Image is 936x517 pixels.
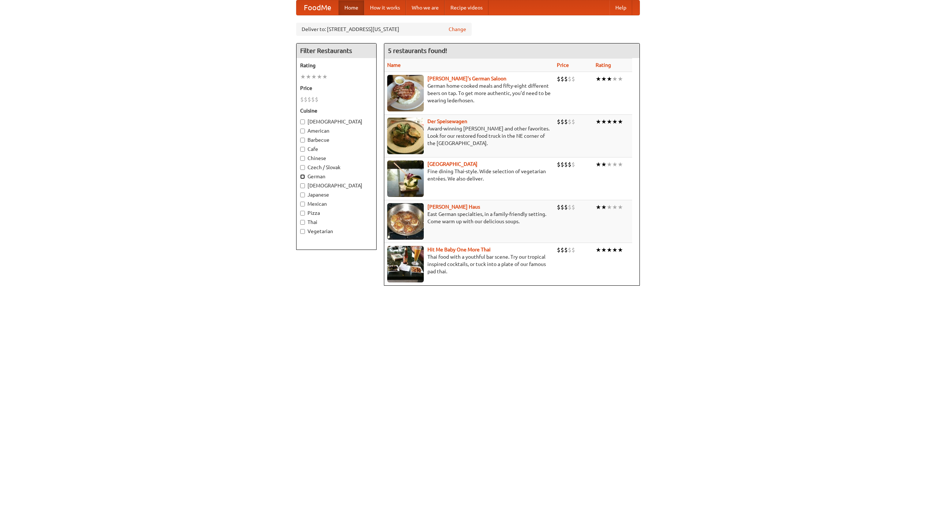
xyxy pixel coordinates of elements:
li: $ [568,160,571,168]
li: $ [315,95,318,103]
li: $ [571,246,575,254]
input: Chinese [300,156,305,161]
li: $ [311,95,315,103]
a: How it works [364,0,406,15]
label: Mexican [300,200,373,208]
img: satay.jpg [387,160,424,197]
input: Japanese [300,193,305,197]
li: $ [571,203,575,211]
li: $ [568,246,571,254]
li: ★ [601,118,607,126]
li: ★ [317,73,322,81]
li: $ [557,160,561,168]
label: Japanese [300,191,373,198]
img: babythai.jpg [387,246,424,282]
li: ★ [596,118,601,126]
a: Hit Me Baby One More Thai [427,247,491,252]
li: ★ [601,246,607,254]
a: Rating [596,62,611,68]
a: [PERSON_NAME]'s German Saloon [427,76,506,81]
li: ★ [306,73,311,81]
li: $ [561,75,564,83]
label: Pizza [300,209,373,217]
label: Cafe [300,145,373,153]
label: [DEMOGRAPHIC_DATA] [300,182,373,189]
label: Czech / Slovak [300,164,373,171]
li: $ [557,75,561,83]
li: ★ [596,246,601,254]
p: German home-cooked meals and fifty-eight different beers on tap. To get more authentic, you'd nee... [387,82,551,104]
label: American [300,127,373,134]
div: Deliver to: [STREET_ADDRESS][US_STATE] [296,23,472,36]
li: ★ [612,75,618,83]
li: ★ [300,73,306,81]
li: ★ [607,160,612,168]
input: Thai [300,220,305,225]
h5: Cuisine [300,107,373,114]
input: Barbecue [300,138,305,142]
input: Pizza [300,211,305,216]
li: $ [564,203,568,211]
a: FoodMe [297,0,339,15]
li: ★ [601,203,607,211]
li: ★ [311,73,317,81]
li: ★ [601,160,607,168]
li: ★ [618,160,623,168]
label: Barbecue [300,136,373,144]
a: Name [387,62,401,68]
li: $ [557,118,561,126]
li: ★ [596,160,601,168]
input: Mexican [300,202,305,206]
input: German [300,174,305,179]
li: $ [571,160,575,168]
input: Cafe [300,147,305,152]
li: ★ [612,118,618,126]
img: speisewagen.jpg [387,118,424,154]
ng-pluralize: 5 restaurants found! [388,47,447,54]
li: ★ [618,246,623,254]
h4: Filter Restaurants [297,43,376,58]
li: $ [568,118,571,126]
p: Award-winning [PERSON_NAME] and other favorites. Look for our restored food truck in the NE corne... [387,125,551,147]
li: ★ [607,246,612,254]
li: ★ [618,118,623,126]
li: $ [571,118,575,126]
li: $ [557,246,561,254]
li: $ [300,95,304,103]
li: $ [564,160,568,168]
li: $ [561,203,564,211]
li: ★ [618,203,623,211]
li: ★ [607,118,612,126]
a: Price [557,62,569,68]
li: $ [557,203,561,211]
label: Chinese [300,155,373,162]
li: $ [571,75,575,83]
label: Thai [300,218,373,226]
li: ★ [607,75,612,83]
li: ★ [322,73,328,81]
li: $ [564,246,568,254]
img: esthers.jpg [387,75,424,111]
p: Fine dining Thai-style. Wide selection of vegetarian entrées. We also deliver. [387,168,551,182]
li: ★ [596,75,601,83]
a: Home [339,0,364,15]
li: ★ [607,203,612,211]
a: [PERSON_NAME] Haus [427,204,480,210]
a: Der Speisewagen [427,118,467,124]
li: ★ [596,203,601,211]
li: ★ [612,246,618,254]
li: ★ [612,160,618,168]
li: ★ [612,203,618,211]
b: [GEOGRAPHIC_DATA] [427,161,478,167]
li: $ [561,118,564,126]
li: $ [307,95,311,103]
li: $ [561,246,564,254]
a: Who we are [406,0,445,15]
a: Help [609,0,632,15]
input: Czech / Slovak [300,165,305,170]
li: ★ [618,75,623,83]
li: $ [304,95,307,103]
